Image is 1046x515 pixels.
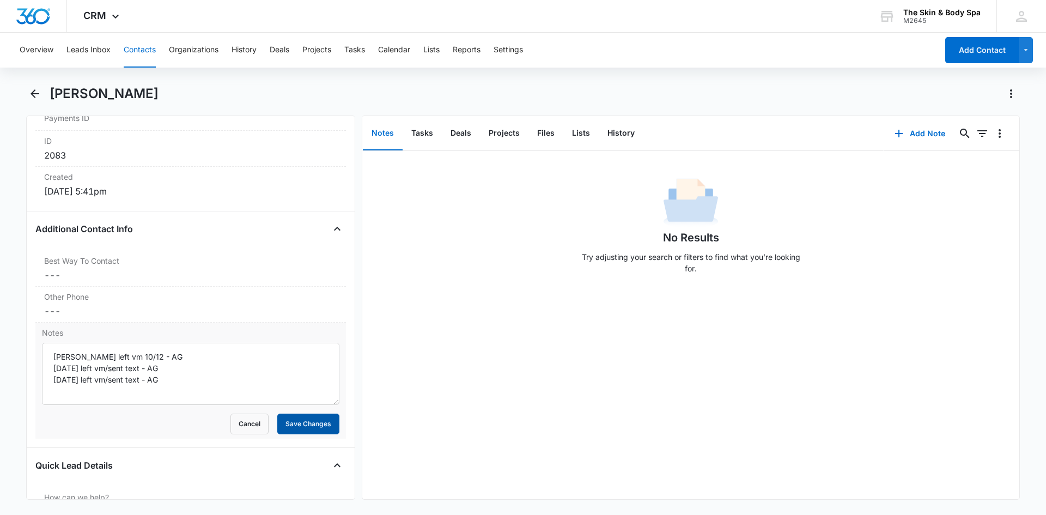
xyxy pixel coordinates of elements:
[884,120,956,147] button: Add Note
[42,327,339,338] label: Notes
[363,117,403,150] button: Notes
[270,33,289,68] button: Deals
[599,117,643,150] button: History
[494,33,523,68] button: Settings
[664,175,718,229] img: No Data
[35,167,346,202] div: Created[DATE] 5:41pm
[35,459,113,472] h4: Quick Lead Details
[232,33,257,68] button: History
[44,269,337,282] dd: ---
[35,106,346,131] div: Payments ID
[44,135,337,147] dt: ID
[956,125,974,142] button: Search...
[42,343,339,405] textarea: [PERSON_NAME] left vm 10/12 - AG [DATE] left vm/sent text - AG [DATE] left vm/sent text - AG
[329,220,346,238] button: Close
[26,85,43,102] button: Back
[344,33,365,68] button: Tasks
[329,457,346,474] button: Close
[35,222,133,235] h4: Additional Contact Info
[442,117,480,150] button: Deals
[974,125,991,142] button: Filters
[230,414,269,434] button: Cancel
[124,33,156,68] button: Contacts
[44,185,337,198] dd: [DATE] 5:41pm
[528,117,563,150] button: Files
[44,149,337,162] dd: 2083
[35,131,346,167] div: ID2083
[20,33,53,68] button: Overview
[83,10,106,21] span: CRM
[50,86,159,102] h1: [PERSON_NAME]
[945,37,1019,63] button: Add Contact
[903,17,981,25] div: account id
[453,33,481,68] button: Reports
[1002,85,1020,102] button: Actions
[480,117,528,150] button: Projects
[44,255,337,266] label: Best Way To Contact
[277,414,339,434] button: Save Changes
[44,492,337,503] label: How can we help?
[403,117,442,150] button: Tasks
[66,33,111,68] button: Leads Inbox
[302,33,331,68] button: Projects
[903,8,981,17] div: account name
[563,117,599,150] button: Lists
[44,291,337,302] label: Other Phone
[423,33,440,68] button: Lists
[44,112,118,124] dt: Payments ID
[663,229,719,246] h1: No Results
[44,171,337,183] dt: Created
[576,251,805,274] p: Try adjusting your search or filters to find what you’re looking for.
[35,287,346,323] div: Other Phone---
[169,33,218,68] button: Organizations
[35,251,346,287] div: Best Way To Contact---
[44,305,337,318] dd: ---
[991,125,1008,142] button: Overflow Menu
[378,33,410,68] button: Calendar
